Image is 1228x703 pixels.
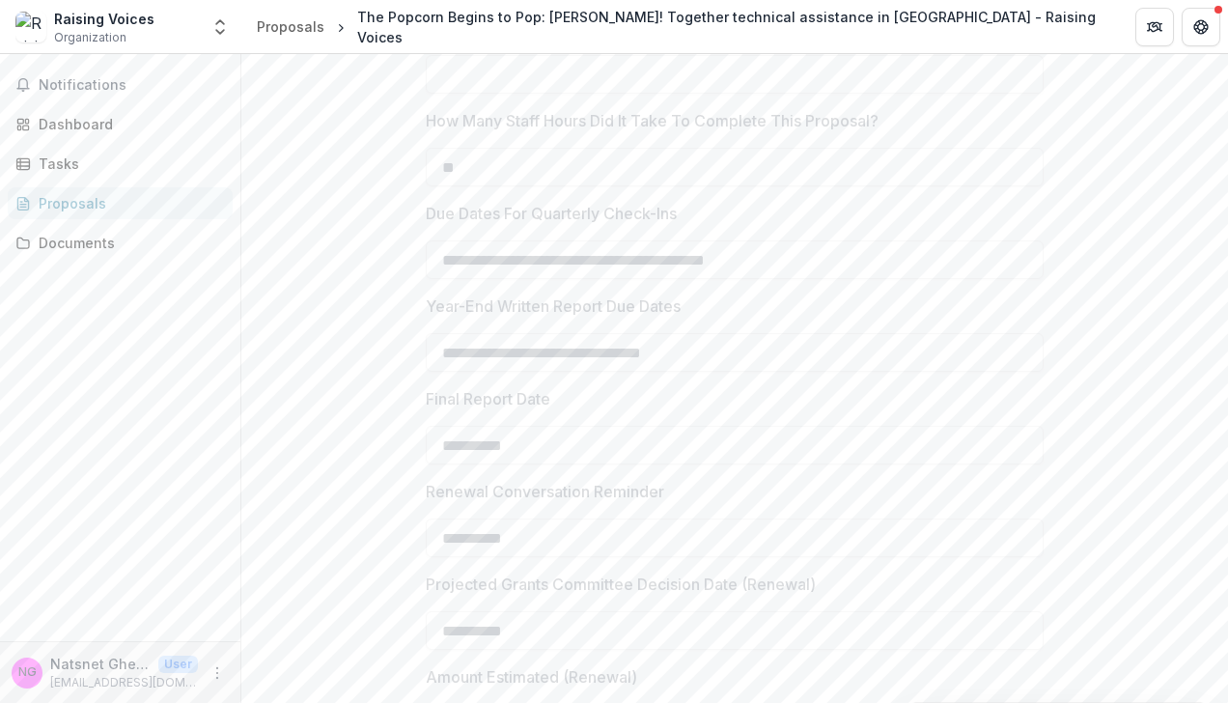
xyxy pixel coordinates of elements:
span: Notifications [39,77,225,94]
p: Final Report Date [426,387,550,410]
p: Renewal Conversation Reminder [426,480,664,503]
div: Raising Voices [54,9,154,29]
div: Dashboard [39,114,217,134]
p: Year-End Written Report Due Dates [426,295,681,318]
p: [EMAIL_ADDRESS][DOMAIN_NAME] [50,674,198,691]
div: Proposals [39,193,217,213]
nav: breadcrumb [249,3,1112,51]
p: How Many Staff Hours Did It Take To Complete This Proposal? [426,109,879,132]
p: Natsnet Ghebrebrhan [50,654,151,674]
a: Proposals [8,187,233,219]
button: Get Help [1182,8,1220,46]
div: The Popcorn Begins to Pop: [PERSON_NAME]! Together technical assistance in [GEOGRAPHIC_DATA] - Ra... [357,7,1104,47]
a: Documents [8,227,233,259]
a: Tasks [8,148,233,180]
p: Due Dates For Quarterly Check-Ins [426,202,677,225]
p: Projected Grants Committee Decision Date (Renewal) [426,573,816,596]
img: Raising Voices [15,12,46,42]
span: Organization [54,29,126,46]
div: Natsnet Ghebrebrhan [18,666,37,679]
div: Documents [39,233,217,253]
button: More [206,661,229,685]
p: Amount Estimated (Renewal) [426,665,637,689]
button: Partners [1135,8,1174,46]
button: Notifications [8,70,233,100]
div: Tasks [39,154,217,174]
a: Proposals [249,13,332,41]
a: Dashboard [8,108,233,140]
div: Proposals [257,16,324,37]
p: User [158,656,198,673]
button: Open entity switcher [207,8,234,46]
